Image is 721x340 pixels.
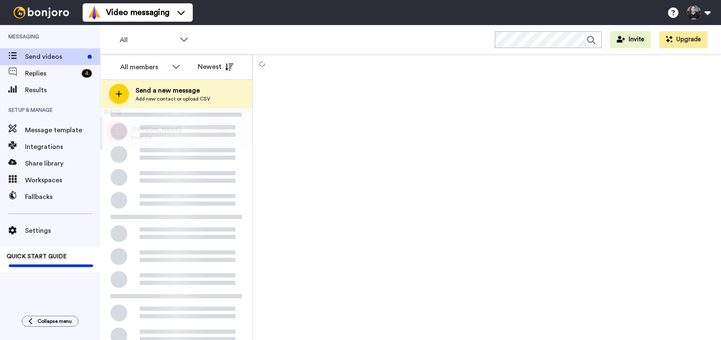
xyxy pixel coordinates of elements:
[136,86,210,96] span: Send a new message
[106,7,169,18] span: Video messaging
[25,125,100,135] span: Message template
[25,85,100,95] span: Results
[192,58,239,75] button: Newest
[25,226,100,236] span: Settings
[38,318,72,325] span: Collapse menu
[25,68,78,78] span: Replies
[25,159,100,169] span: Share library
[25,142,100,152] span: Integrations
[219,130,248,137] div: 1 mo ago
[10,7,73,18] img: bj-logo-header-white.svg
[131,134,181,141] span: Essential
[22,316,78,327] button: Collapse menu
[82,69,92,78] div: 4
[25,52,84,62] span: Send videos
[136,96,210,102] span: Add new contact or upload CSV
[120,62,168,72] div: All members
[131,126,181,134] span: [PERSON_NAME]
[610,31,651,48] button: Invite
[7,254,67,259] span: QUICK START GUIDE
[25,192,100,202] span: Fallbacks
[88,6,101,19] img: vm-color.svg
[659,31,708,48] button: Upgrade
[25,175,100,185] span: Workspaces
[120,35,176,45] span: All
[100,108,252,117] div: [DATE]
[106,121,127,142] img: s.png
